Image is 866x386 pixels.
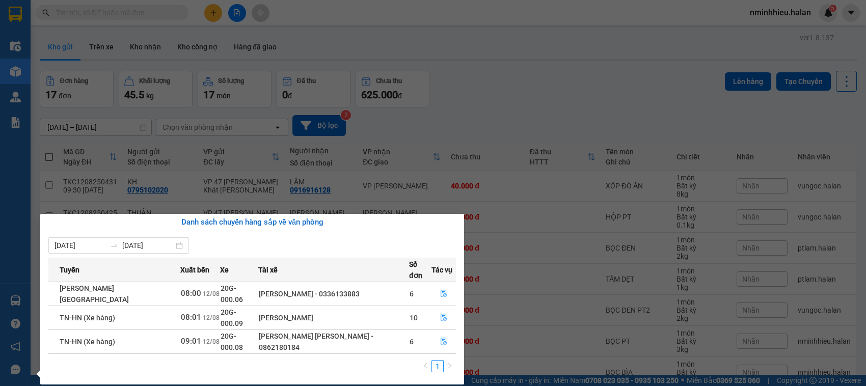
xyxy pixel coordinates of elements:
button: file-done [432,286,455,302]
span: Xuất bến [180,264,209,275]
span: 08:01 [181,313,201,322]
input: Từ ngày [55,240,106,251]
span: swap-right [110,241,118,250]
span: 6 [410,338,414,346]
span: 09:01 [181,337,201,346]
li: Next Page [444,360,456,372]
span: 12/08 [203,290,220,297]
span: 20G-000.08 [221,332,243,351]
span: Số đơn [409,259,431,281]
button: file-done [432,334,455,350]
span: Tuyến [60,264,79,275]
span: 12/08 [203,338,220,345]
span: left [422,363,428,369]
button: right [444,360,456,372]
span: 10 [410,314,418,322]
span: 6 [410,290,414,298]
span: 20G-000.09 [221,308,243,327]
div: [PERSON_NAME] [PERSON_NAME] - 0862180184 [259,330,409,353]
div: [PERSON_NAME] - 0336133883 [259,288,409,299]
span: file-done [440,290,447,298]
span: TN-HN (Xe hàng) [60,338,115,346]
div: [PERSON_NAME] [259,312,409,323]
input: Đến ngày [122,240,174,251]
button: file-done [432,310,455,326]
li: 1 [431,360,444,372]
button: left [419,360,431,372]
div: Danh sách chuyến hàng sắp về văn phòng [48,216,456,229]
span: [PERSON_NAME][GEOGRAPHIC_DATA] [60,284,129,304]
span: 12/08 [203,314,220,321]
span: to [110,241,118,250]
span: right [447,363,453,369]
span: file-done [440,338,447,346]
span: TN-HN (Xe hàng) [60,314,115,322]
li: Previous Page [419,360,431,372]
span: file-done [440,314,447,322]
span: 08:00 [181,289,201,298]
span: Tác vụ [431,264,452,275]
span: 20G-000.06 [221,284,243,304]
span: Xe [220,264,229,275]
a: 1 [432,361,443,372]
span: Tài xế [258,264,278,275]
